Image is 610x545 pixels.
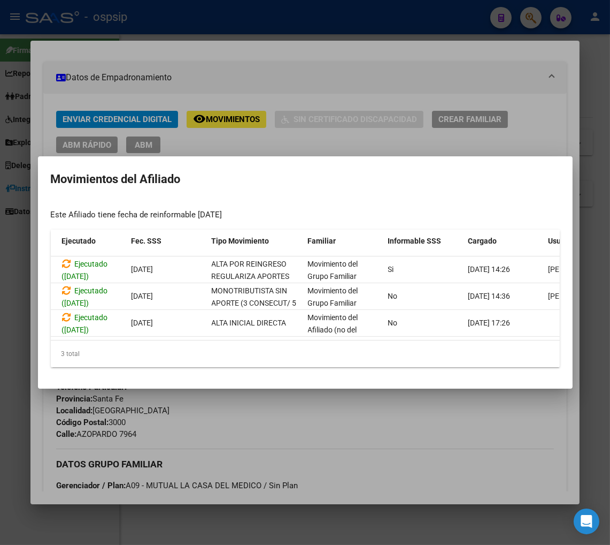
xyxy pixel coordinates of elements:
[388,319,398,327] span: No
[548,237,574,245] span: Usuario
[468,237,497,245] span: Cargado
[307,237,336,245] span: Familiar
[468,292,511,300] span: [DATE] 14:36
[212,286,297,320] span: MONOTRIBUTISTA SIN APORTE (3 CONSECUT/ 5 ALTERNAD)
[51,340,560,367] div: 3 total
[383,230,464,253] datatable-header-cell: Informable SSS
[127,230,207,253] datatable-header-cell: Fec. SSS
[388,292,398,300] span: No
[211,237,269,245] span: Tipo Movimiento
[57,230,127,253] datatable-header-cell: Ejecutado
[303,230,383,253] datatable-header-cell: Familiar
[212,319,287,327] span: ALTA INICIAL DIRECTA
[131,237,161,245] span: Fec. SSS
[62,313,108,334] span: Ejecutado ([DATE])
[132,319,153,327] span: [DATE]
[62,286,108,307] span: Ejecutado ([DATE])
[62,260,108,281] span: Ejecutado ([DATE])
[308,260,358,281] span: Movimiento del Grupo Familiar
[132,292,153,300] span: [DATE]
[308,313,358,346] span: Movimiento del Afiliado (no del grupo)
[51,169,560,190] h2: Movimientos del Afiliado
[388,265,394,274] span: Si
[464,230,544,253] datatable-header-cell: Cargado
[132,265,153,274] span: [DATE]
[51,209,560,221] div: Este Afiliado tiene fecha de reinformable [DATE]
[468,319,511,327] span: [DATE] 17:26
[308,286,358,307] span: Movimiento del Grupo Familiar
[549,292,606,300] span: [PERSON_NAME]
[388,237,441,245] span: Informable SSS
[212,260,290,293] span: ALTA POR REINGRESO REGULARIZA APORTES (AFIP)
[549,265,606,274] span: [PERSON_NAME]
[574,509,599,534] div: Open Intercom Messenger
[207,230,303,253] datatable-header-cell: Tipo Movimiento
[468,265,511,274] span: [DATE] 14:26
[61,237,96,245] span: Ejecutado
